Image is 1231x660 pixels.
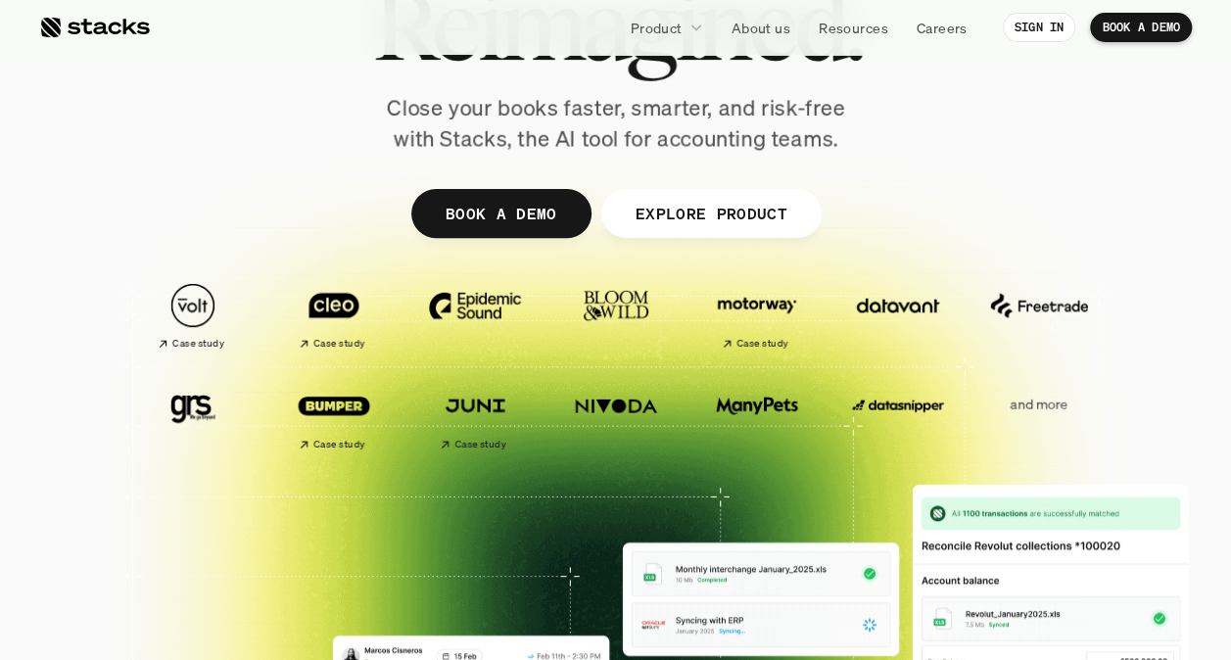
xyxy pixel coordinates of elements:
[313,439,365,450] h2: Case study
[273,373,395,458] a: Case study
[445,199,556,227] p: BOOK A DEMO
[410,189,591,238] a: BOOK A DEMO
[371,93,861,154] p: Close your books faster, smarter, and risk-free with Stacks, the AI tool for accounting teams.
[172,338,224,350] h2: Case study
[807,10,900,45] a: Resources
[600,189,821,238] a: EXPLORE PRODUCT
[1090,13,1192,42] a: BOOK A DEMO
[720,10,802,45] a: About us
[1015,21,1065,34] p: SIGN IN
[905,10,979,45] a: Careers
[635,199,786,227] p: EXPLORE PRODUCT
[1102,21,1180,34] p: BOOK A DEMO
[819,18,888,38] p: Resources
[273,273,395,358] a: Case study
[414,373,536,458] a: Case study
[917,18,968,38] p: Careers
[736,338,788,350] h2: Case study
[978,396,1100,412] p: and more
[696,273,818,358] a: Case study
[454,439,506,450] h2: Case study
[132,273,254,358] a: Case study
[1003,13,1076,42] a: SIGN IN
[231,453,317,467] a: Privacy Policy
[313,338,365,350] h2: Case study
[631,18,683,38] p: Product
[732,18,790,38] p: About us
